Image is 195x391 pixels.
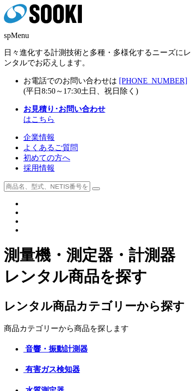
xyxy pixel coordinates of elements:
a: よくあるご質問 [23,143,78,152]
a: 採用情報 [23,164,55,172]
a: 初めての方へ [23,154,70,162]
a: [PHONE_NUMBER] [119,77,187,85]
input: 商品名、型式、NETIS番号を入力してください [4,181,90,192]
h2: レンタル商品カテゴリーから探す [4,298,191,314]
span: 17:30 [63,87,81,95]
p: 商品カテゴリーから商品を探します [4,324,191,334]
strong: お見積り･お問い合わせ [23,105,105,113]
span: 有害ガス検知器 [25,365,80,373]
span: はこちら [23,105,105,123]
a: 有害ガス検知器 [23,365,80,373]
span: お電話でのお問い合わせは [23,77,117,85]
span: 音響・振動計測器 [25,345,88,353]
a: 音響・振動計測器 [23,345,88,353]
span: (平日 ～ 土日、祝日除く) [23,87,138,95]
a: 企業情報 [23,133,55,141]
a: お見積り･お問い合わせはこちら [23,105,105,123]
span: 8:50 [41,87,55,95]
p: 日々進化する計測技術と多種・多様化するニーズにレンタルでお応えします。 [4,48,191,68]
h1: 測量機・測定器・計測器 レンタル商品を探す [4,245,191,288]
span: spMenu [4,31,29,39]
